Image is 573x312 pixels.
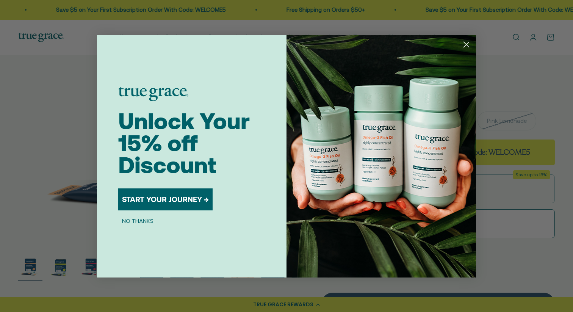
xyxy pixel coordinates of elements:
button: NO THANKS [118,216,157,226]
button: START YOUR JOURNEY → [118,188,213,210]
img: logo placeholder [118,87,188,101]
img: 098727d5-50f8-4f9b-9554-844bb8da1403.jpeg [286,35,476,278]
button: Close dialog [460,38,473,51]
span: Unlock Your 15% off Discount [118,108,250,178]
